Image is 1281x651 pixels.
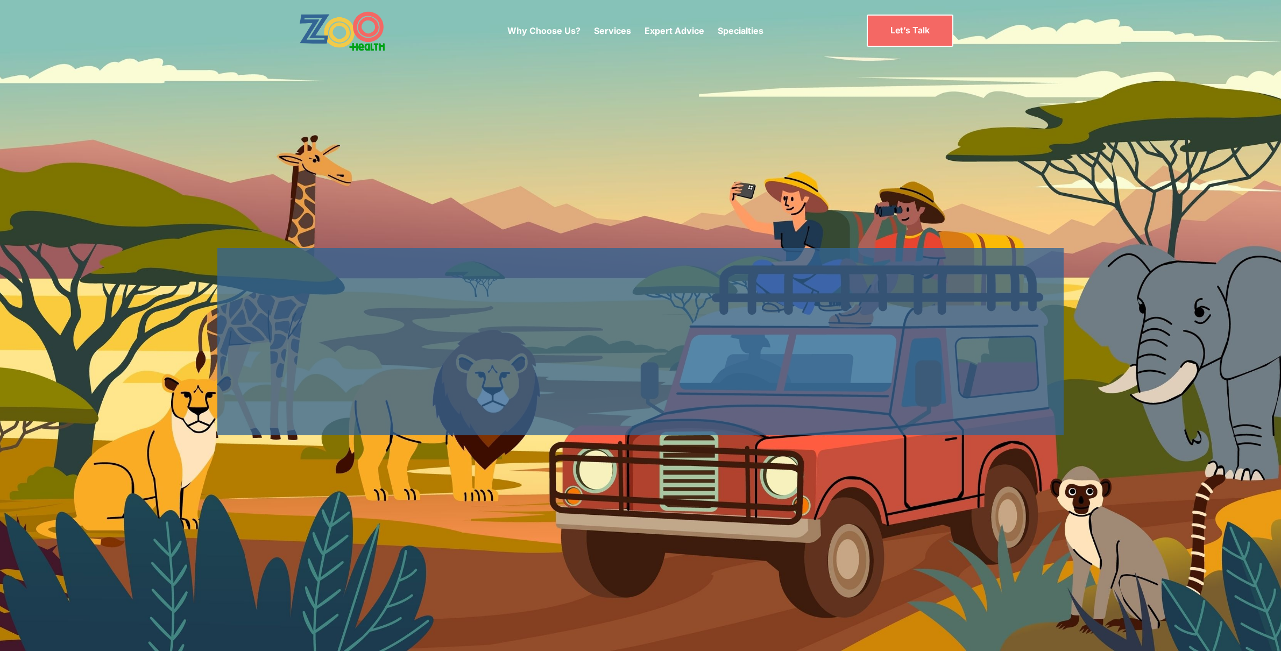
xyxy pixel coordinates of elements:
div: Specialties [718,8,763,53]
div: Services [594,8,631,53]
a: Expert Advice [645,25,704,36]
a: Let’s Talk [867,15,953,46]
a: Why Choose Us? [507,25,581,36]
a: Specialties [718,25,763,36]
p: Services [594,24,631,37]
a: home [299,11,415,51]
